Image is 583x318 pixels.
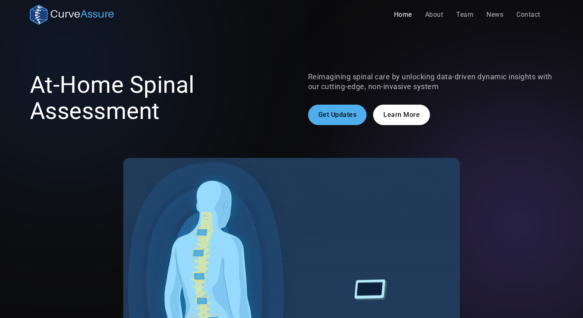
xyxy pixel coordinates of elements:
[510,7,547,23] a: Contact
[419,7,450,23] a: About
[308,105,367,125] a: Get Updates
[387,7,419,23] a: Home
[480,7,510,23] a: News
[30,5,114,25] a: home
[30,72,275,124] h1: At-Home Spinal Assessment
[373,105,430,125] a: Learn More
[308,72,554,92] p: Reimagining spinal care by unlocking data-driven dynamic insights with our cutting-edge, non-inva...
[450,7,480,23] a: Team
